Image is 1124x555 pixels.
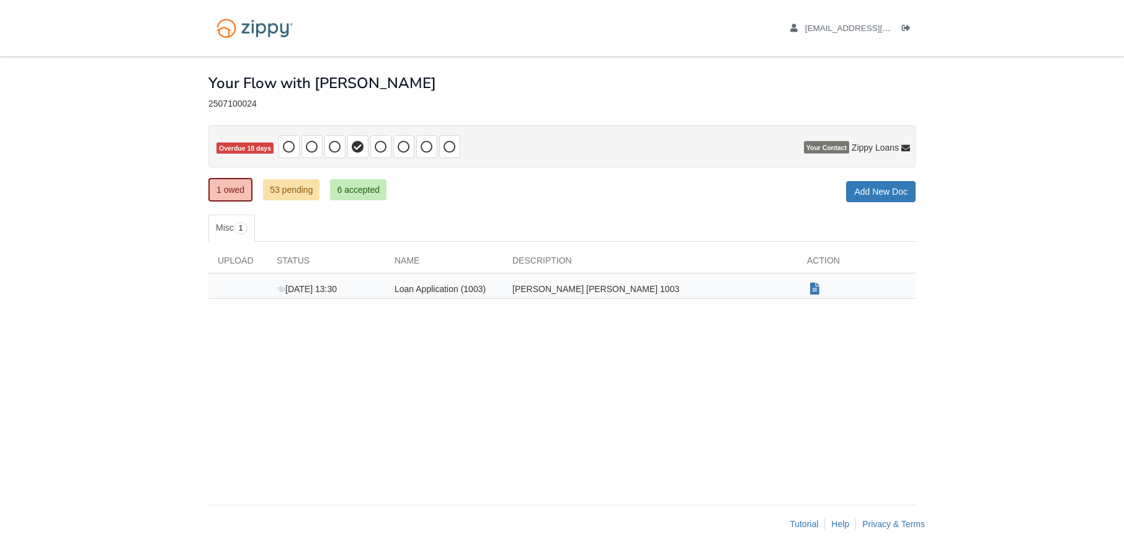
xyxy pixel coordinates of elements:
[208,254,267,273] div: Upload
[805,24,947,33] span: ronsandel05@gmail.com
[804,141,849,154] span: Your Contact
[810,284,819,294] a: Show Document
[208,75,436,91] h1: Your Flow with [PERSON_NAME]
[831,519,849,529] a: Help
[798,254,916,273] div: Action
[790,519,818,529] a: Tutorial
[208,178,252,202] a: 1 owed
[862,519,925,529] a: Privacy & Terms
[208,99,916,109] div: 2507100024
[267,254,385,273] div: Status
[330,179,386,200] a: 6 accepted
[216,143,274,154] span: Overdue 18 days
[902,24,916,36] a: Log out
[385,254,503,273] div: Name
[846,181,916,202] a: Add New Doc
[263,179,319,200] a: 53 pending
[208,215,255,242] a: Misc
[790,24,947,36] a: edit profile
[208,12,301,44] img: Logo
[277,284,337,294] span: [DATE] 13:30
[395,284,486,294] span: Loan Application (1003)
[503,283,798,295] div: [PERSON_NAME] [PERSON_NAME] 1003
[503,254,798,273] div: Description
[234,222,248,234] span: 1
[852,141,899,154] span: Zippy Loans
